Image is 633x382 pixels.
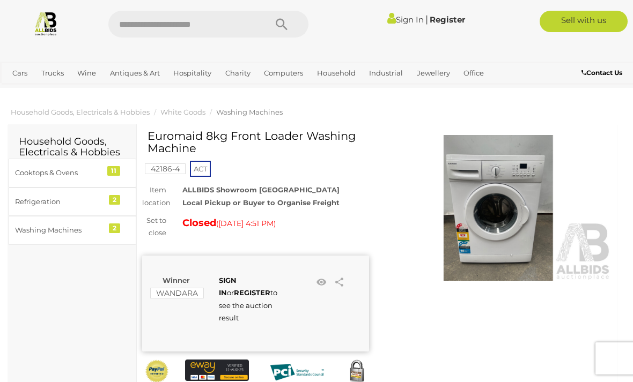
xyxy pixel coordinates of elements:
a: SIGN IN [219,276,237,297]
a: Jewellery [413,64,454,82]
strong: Local Pickup or Buyer to Organise Freight [182,198,340,207]
div: Item location [134,184,174,209]
img: Euromaid 8kg Front Loader Washing Machine [385,135,612,281]
a: Hospitality [169,64,216,82]
a: Household [313,64,360,82]
a: Charity [221,64,255,82]
a: 42186-4 [145,164,186,173]
div: Set to close [134,214,174,239]
span: ACT [190,161,211,177]
a: Washing Machines 2 [8,216,136,244]
a: Computers [260,64,307,82]
a: REGISTER [234,288,270,297]
h1: Euromaid 8kg Front Loader Washing Machine [148,130,366,154]
a: Sell with us [540,11,628,32]
a: Contact Us [582,67,625,79]
a: Refrigeration 2 [8,188,136,216]
div: 2 [109,223,120,233]
img: Allbids.com.au [33,11,58,36]
a: Register [430,14,465,25]
div: Refrigeration [15,196,104,208]
span: [DATE] 4:51 PM [218,219,274,228]
strong: Closed [182,217,216,229]
div: 11 [107,166,120,176]
span: or to see the auction result [219,276,277,322]
a: Industrial [365,64,407,82]
a: [GEOGRAPHIC_DATA] [44,82,129,100]
span: | [425,13,428,25]
a: Office [459,64,488,82]
a: Wine [73,64,100,82]
b: Contact Us [582,69,622,77]
span: ( ) [216,219,276,228]
a: Sports [8,82,39,100]
div: Washing Machines [15,224,104,236]
a: Washing Machines [216,108,283,116]
button: Search [255,11,308,38]
img: eWAY Payment Gateway [185,359,249,381]
a: Household Goods, Electricals & Hobbies [11,108,150,116]
a: Cooktops & Ovens 11 [8,159,136,187]
mark: WANDARA [150,288,204,298]
li: Watch this item [314,274,330,290]
a: Sign In [387,14,424,25]
div: Cooktops & Ovens [15,167,104,179]
mark: 42186-4 [145,163,186,174]
a: Trucks [37,64,68,82]
a: Antiques & Art [106,64,164,82]
h2: Household Goods, Electricals & Hobbies [19,137,126,158]
a: Cars [8,64,32,82]
div: 2 [109,195,120,205]
b: Winner [163,276,190,284]
a: White Goods [160,108,205,116]
strong: ALLBIDS Showroom [GEOGRAPHIC_DATA] [182,185,340,194]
